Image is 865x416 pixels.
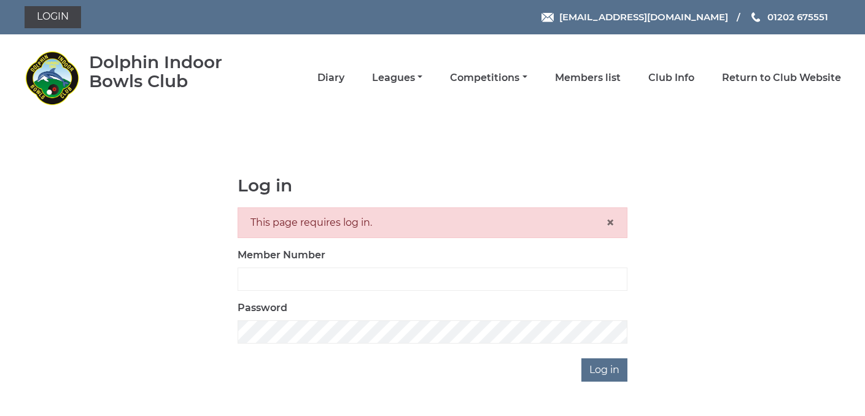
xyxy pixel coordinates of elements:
a: Diary [317,71,344,85]
span: [EMAIL_ADDRESS][DOMAIN_NAME] [559,11,728,23]
h1: Log in [238,176,627,195]
span: 01202 675551 [767,11,828,23]
input: Log in [581,358,627,382]
a: Competitions [450,71,527,85]
img: Email [541,13,554,22]
div: This page requires log in. [238,207,627,238]
div: Dolphin Indoor Bowls Club [89,53,258,91]
a: Return to Club Website [722,71,841,85]
label: Member Number [238,248,325,263]
a: Email [EMAIL_ADDRESS][DOMAIN_NAME] [541,10,728,24]
a: Members list [555,71,621,85]
label: Password [238,301,287,315]
a: Club Info [648,71,694,85]
a: Phone us 01202 675551 [750,10,828,24]
span: × [606,214,615,231]
a: Login [25,6,81,28]
img: Phone us [751,12,760,22]
img: Dolphin Indoor Bowls Club [25,50,80,106]
button: Close [606,215,615,230]
a: Leagues [372,71,422,85]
